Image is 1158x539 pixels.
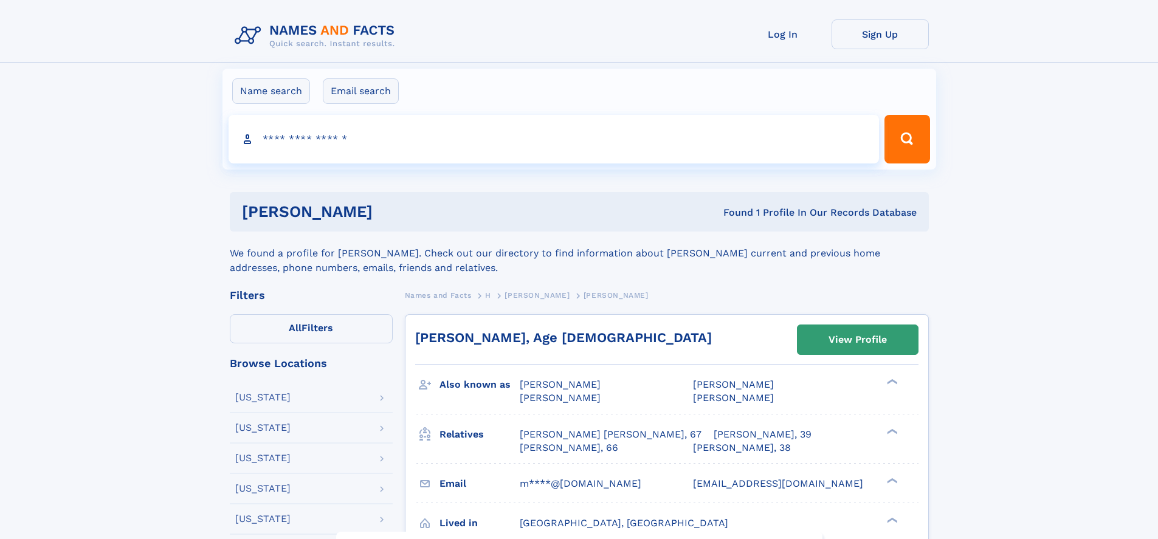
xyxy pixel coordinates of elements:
label: Filters [230,314,393,343]
a: Names and Facts [405,287,472,303]
div: [US_STATE] [235,393,291,402]
span: [PERSON_NAME] [505,291,570,300]
label: Email search [323,78,399,104]
span: [GEOGRAPHIC_DATA], [GEOGRAPHIC_DATA] [520,517,728,529]
div: [US_STATE] [235,514,291,524]
a: [PERSON_NAME] [PERSON_NAME], 67 [520,428,701,441]
div: ❯ [884,476,898,484]
div: ❯ [884,516,898,524]
span: [PERSON_NAME] [693,392,774,403]
h3: Also known as [439,374,520,395]
span: [PERSON_NAME] [584,291,649,300]
img: Logo Names and Facts [230,19,405,52]
div: Filters [230,290,393,301]
a: [PERSON_NAME], 38 [693,441,791,455]
div: [US_STATE] [235,453,291,463]
div: [US_STATE] [235,484,291,493]
h3: Lived in [439,513,520,534]
a: H [485,287,491,303]
a: [PERSON_NAME], 66 [520,441,618,455]
a: [PERSON_NAME], Age [DEMOGRAPHIC_DATA] [415,330,712,345]
div: We found a profile for [PERSON_NAME]. Check out our directory to find information about [PERSON_N... [230,232,929,275]
div: [US_STATE] [235,423,291,433]
a: Sign Up [832,19,929,49]
a: View Profile [798,325,918,354]
button: Search Button [884,115,929,163]
span: H [485,291,491,300]
div: Browse Locations [230,358,393,369]
a: Log In [734,19,832,49]
div: View Profile [829,326,887,354]
h1: [PERSON_NAME] [242,204,548,219]
span: [EMAIL_ADDRESS][DOMAIN_NAME] [693,478,863,489]
a: [PERSON_NAME] [505,287,570,303]
a: [PERSON_NAME], 39 [714,428,812,441]
h3: Email [439,473,520,494]
span: All [289,322,302,334]
span: [PERSON_NAME] [520,392,601,403]
label: Name search [232,78,310,104]
input: search input [229,115,880,163]
span: [PERSON_NAME] [693,379,774,390]
div: ❯ [884,427,898,435]
h3: Relatives [439,424,520,445]
div: Found 1 Profile In Our Records Database [548,206,917,219]
span: [PERSON_NAME] [520,379,601,390]
div: ❯ [884,378,898,386]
